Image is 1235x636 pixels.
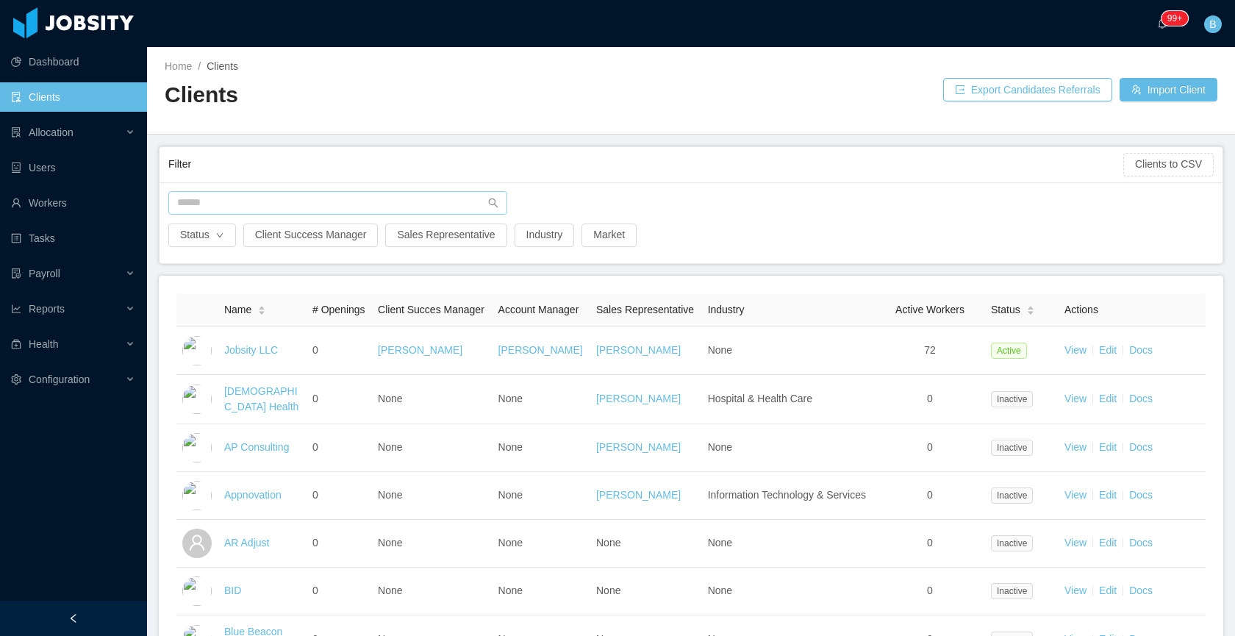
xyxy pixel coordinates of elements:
button: Clients to CSV [1123,153,1214,176]
span: Hospital & Health Care [708,393,812,404]
a: BID [224,585,241,596]
a: icon: robotUsers [11,153,135,182]
img: 6a96eda0-fa44-11e7-9f69-c143066b1c39_5a5d5161a4f93-400w.png [182,481,212,510]
button: Industry [515,224,575,247]
a: Edit [1099,344,1117,356]
span: Information Technology & Services [708,489,866,501]
a: Edit [1099,537,1117,549]
span: None [378,393,402,404]
span: None [708,537,732,549]
span: Inactive [991,487,1033,504]
a: [PERSON_NAME] [596,441,681,453]
a: View [1064,489,1087,501]
img: 6a98c4f0-fa44-11e7-92f0-8dd2fe54cc72_5a5e2f7bcfdbd-400w.png [182,576,212,606]
span: None [708,344,732,356]
span: None [498,489,523,501]
a: [PERSON_NAME] [596,393,681,404]
a: [DEMOGRAPHIC_DATA] Health [224,385,298,412]
td: 0 [307,375,372,424]
a: View [1064,537,1087,549]
span: Configuration [29,374,90,385]
a: [PERSON_NAME] [378,344,462,356]
span: Inactive [991,583,1033,599]
a: Docs [1129,537,1153,549]
span: Inactive [991,535,1033,551]
span: Clients [207,60,238,72]
a: Edit [1099,489,1117,501]
td: 0 [875,568,985,615]
span: Name [224,302,251,318]
span: Actions [1064,304,1098,315]
a: icon: pie-chartDashboard [11,47,135,76]
button: Market [581,224,637,247]
button: icon: exportExport Candidates Referrals [943,78,1112,101]
span: Inactive [991,391,1033,407]
a: icon: profileTasks [11,224,135,253]
h2: Clients [165,80,691,110]
i: icon: line-chart [11,304,21,314]
img: dc41d540-fa30-11e7-b498-73b80f01daf1_657caab8ac997-400w.png [182,336,212,365]
td: 0 [875,520,985,568]
i: icon: search [488,198,498,208]
span: None [378,441,402,453]
td: 0 [307,424,372,472]
span: None [708,441,732,453]
a: AP Consulting [224,441,289,453]
span: Active [991,343,1027,359]
span: Status [991,302,1020,318]
button: Statusicon: down [168,224,236,247]
td: 72 [875,327,985,375]
i: icon: setting [11,374,21,385]
span: None [378,585,402,596]
button: Sales Representative [385,224,506,247]
a: icon: userWorkers [11,188,135,218]
a: [PERSON_NAME] [498,344,583,356]
span: Sales Representative [596,304,694,315]
td: 0 [307,327,372,375]
i: icon: medicine-box [11,339,21,349]
span: None [498,441,523,453]
span: None [378,537,402,549]
a: Docs [1129,585,1153,596]
button: Client Success Manager [243,224,379,247]
span: None [498,537,523,549]
a: [PERSON_NAME] [596,344,681,356]
a: Home [165,60,192,72]
span: Industry [708,304,745,315]
span: Active Workers [895,304,964,315]
a: View [1064,441,1087,453]
span: Account Manager [498,304,579,315]
a: View [1064,393,1087,404]
span: / [198,60,201,72]
span: # Openings [312,304,365,315]
a: Edit [1099,441,1117,453]
td: 0 [875,472,985,520]
span: None [498,585,523,596]
i: icon: caret-up [1026,304,1034,308]
td: 0 [875,424,985,472]
a: [PERSON_NAME] [596,489,681,501]
a: Edit [1099,393,1117,404]
span: Reports [29,303,65,315]
a: Docs [1129,393,1153,404]
a: View [1064,344,1087,356]
span: B [1209,15,1216,33]
i: icon: caret-down [1026,310,1034,314]
span: Health [29,338,58,350]
i: icon: solution [11,127,21,137]
span: None [498,393,523,404]
a: Edit [1099,585,1117,596]
a: View [1064,585,1087,596]
span: None [708,585,732,596]
i: icon: caret-down [258,310,266,314]
a: Jobsity LLC [224,344,278,356]
div: Filter [168,151,1123,178]
a: Docs [1129,344,1153,356]
div: Sort [1026,304,1035,314]
button: icon: usergroup-addImport Client [1120,78,1217,101]
a: AR Adjust [224,537,269,549]
td: 0 [307,520,372,568]
a: Docs [1129,489,1153,501]
span: None [596,585,620,596]
span: None [378,489,402,501]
